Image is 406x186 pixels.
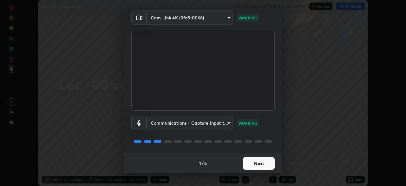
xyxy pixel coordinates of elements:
div: Cam Link 4K (0fd9:0066) [147,116,233,130]
h4: 1 [199,160,201,167]
button: Next [243,157,275,170]
div: Cam Link 4K (0fd9:0066) [147,10,233,25]
p: WORKING [239,120,257,126]
h4: 5 [204,160,207,167]
p: WORKING [239,15,257,21]
h4: / [202,160,204,167]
